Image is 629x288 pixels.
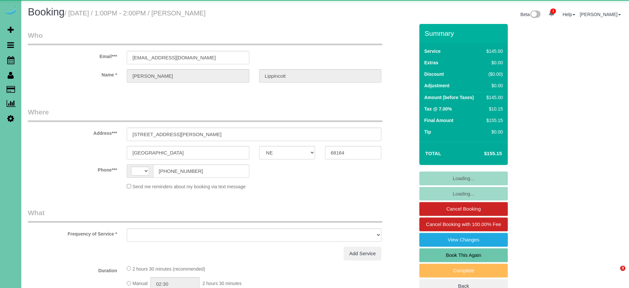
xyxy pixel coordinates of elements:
[424,94,474,101] label: Amount (before Taxes)
[425,151,441,156] strong: Total
[424,117,453,124] label: Final Amount
[484,59,503,66] div: $0.00
[484,117,503,124] div: $155.15
[419,233,508,247] a: View Changes
[484,106,503,112] div: $10.15
[424,71,444,77] label: Discount
[424,129,431,135] label: Tip
[607,266,622,281] iframe: Intercom live chat
[202,281,241,286] span: 2 hours 30 minutes
[521,12,541,17] a: Beta
[484,71,503,77] div: ($0.00)
[28,208,382,223] legend: What
[344,247,381,260] a: Add Service
[484,82,503,89] div: $0.00
[620,266,625,271] span: 3
[424,48,441,54] label: Service
[484,94,503,101] div: $145.00
[65,10,206,17] small: / [DATE] / 1:00PM - 2:00PM / [PERSON_NAME]
[580,12,621,17] a: [PERSON_NAME]
[424,106,452,112] label: Tax @ 7.00%
[419,217,508,231] a: Cancel Booking with 100.00% Fee
[545,7,558,21] a: 1
[550,9,556,14] span: 1
[465,151,502,156] h4: $155.15
[23,69,122,78] label: Name *
[419,248,508,262] a: Book This Again
[426,221,501,227] span: Cancel Booking with 100.00% Fee
[419,202,508,216] a: Cancel Booking
[28,6,65,18] span: Booking
[424,59,438,66] label: Extras
[484,129,503,135] div: $0.00
[530,10,541,19] img: New interface
[424,82,449,89] label: Adjustment
[132,281,147,286] span: Manual
[484,48,503,54] div: $145.00
[425,30,505,37] h3: Summary
[23,265,122,274] label: Duration
[132,266,205,272] span: 2 hours 30 minutes (recommended)
[23,228,122,237] label: Frequency of Service *
[132,184,246,189] span: Send me reminders about my booking via text message
[28,107,382,122] legend: Where
[28,31,382,45] legend: Who
[562,12,575,17] a: Help
[4,7,17,16] img: Automaid Logo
